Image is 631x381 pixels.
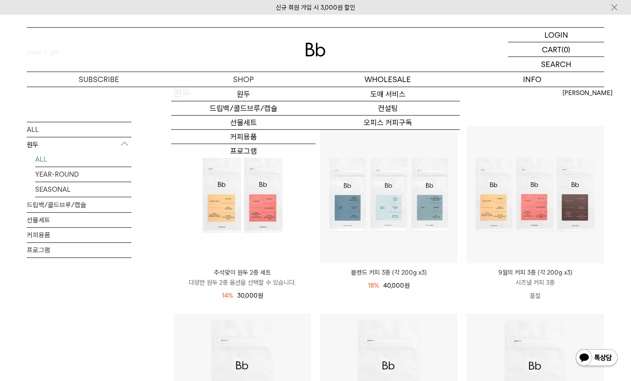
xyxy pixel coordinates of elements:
a: 프로그램 [171,144,315,158]
img: 로고 [305,43,326,57]
a: 커피용품 [27,227,131,242]
p: CART [542,42,562,57]
a: LOGIN [508,28,604,42]
p: 품절 [467,288,604,304]
a: 블렌드 커피 3종 (각 200g x3) [320,268,457,278]
a: SEASONAL [35,182,131,196]
p: (0) [562,42,570,57]
a: 커피용품 [171,130,315,144]
a: SHOP [171,72,315,87]
a: 추석맞이 원두 2종 세트 다양한 원두 2종 옵션을 선택할 수 있습니다. [174,268,311,288]
span: 40,000 [383,282,410,289]
a: 프로그램 [27,242,131,257]
p: INFO [460,72,604,87]
img: 9월의 커피 3종 (각 200g x3) [467,126,604,263]
div: 18% [368,281,379,291]
img: 블렌드 커피 3종 (각 200g x3) [320,126,457,263]
a: 드립백/콜드브루/캡슐 [171,101,315,116]
p: WHOLESALE [315,72,460,87]
a: SUBSCRIBE [27,72,171,87]
p: 시즈널 커피 3종 [467,278,604,288]
a: 컨설팅 [315,101,460,116]
a: 9월의 커피 3종 (각 200g x3) 시즈널 커피 3종 [467,268,604,288]
a: ALL [27,122,131,136]
img: 추석맞이 원두 2종 세트 [174,126,311,263]
p: 9월의 커피 3종 (각 200g x3) [467,268,604,278]
a: 선물세트 [27,212,131,227]
span: 원 [404,282,410,289]
img: 카카오톡 채널 1:1 채팅 버튼 [575,348,618,368]
a: 도매 서비스 [315,87,460,101]
p: SEARCH [541,57,571,72]
a: 선물세트 [171,116,315,130]
p: LOGIN [544,28,568,42]
div: 14% [222,291,233,301]
a: CART (0) [508,42,604,57]
p: 원두 [27,137,131,152]
span: 30,000 [237,292,263,299]
p: 다양한 원두 2종 옵션을 선택할 수 있습니다. [174,278,311,288]
span: [PERSON_NAME] [562,88,613,98]
a: 드립백/콜드브루/캡슐 [27,197,131,212]
p: 추석맞이 원두 2종 세트 [174,268,311,278]
a: 원두 [171,87,315,101]
span: 원 [258,292,263,299]
a: 오피스 커피구독 [315,116,460,130]
a: ALL [35,152,131,166]
a: 신규 회원 가입 시 3,000원 할인 [276,4,355,11]
a: YEAR-ROUND [35,167,131,181]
